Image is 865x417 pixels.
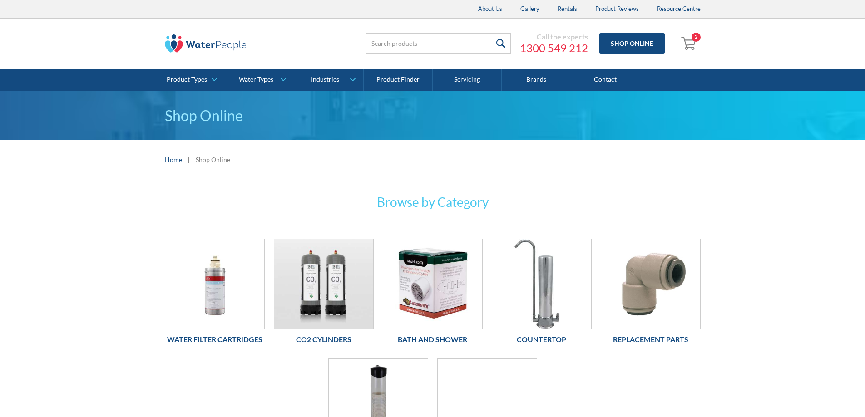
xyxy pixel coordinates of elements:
a: Open cart containing 2 items [679,33,701,54]
h1: Shop Online [165,105,701,127]
img: The Water People [165,34,247,53]
a: Servicing [433,69,502,91]
a: 1300 549 212 [520,41,588,55]
h6: Replacement Parts [601,334,701,345]
a: Brands [502,69,571,91]
h3: Browse by Category [256,192,610,211]
a: Product Finder [364,69,433,91]
a: Water Types [225,69,294,91]
a: Replacement PartsReplacement Parts [601,239,701,349]
div: Product Types [167,76,207,83]
a: Co2 CylindersCo2 Cylinders [274,239,374,349]
div: Water Types [239,76,273,83]
input: Search products [366,33,511,54]
img: Co2 Cylinders [274,239,373,329]
a: Shop Online [599,33,665,54]
a: Bath and ShowerBath and Shower [383,239,483,349]
div: 2 [692,33,701,42]
h6: Bath and Shower [383,334,483,345]
a: CountertopCountertop [492,239,592,349]
div: | [187,154,191,165]
a: Contact [571,69,640,91]
div: Industries [311,76,339,83]
h6: Co2 Cylinders [274,334,374,345]
img: Bath and Shower [383,239,482,329]
h6: Countertop [492,334,592,345]
div: Shop Online [196,155,230,164]
img: Countertop [492,239,591,329]
a: Industries [294,69,363,91]
img: Replacement Parts [601,239,700,329]
a: Home [165,155,182,164]
a: Product Types [156,69,225,91]
h6: Water Filter Cartridges [165,334,265,345]
img: shopping cart [681,36,698,50]
a: Water Filter CartridgesWater Filter Cartridges [165,239,265,349]
div: Call the experts [520,32,588,41]
img: Water Filter Cartridges [165,239,264,329]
